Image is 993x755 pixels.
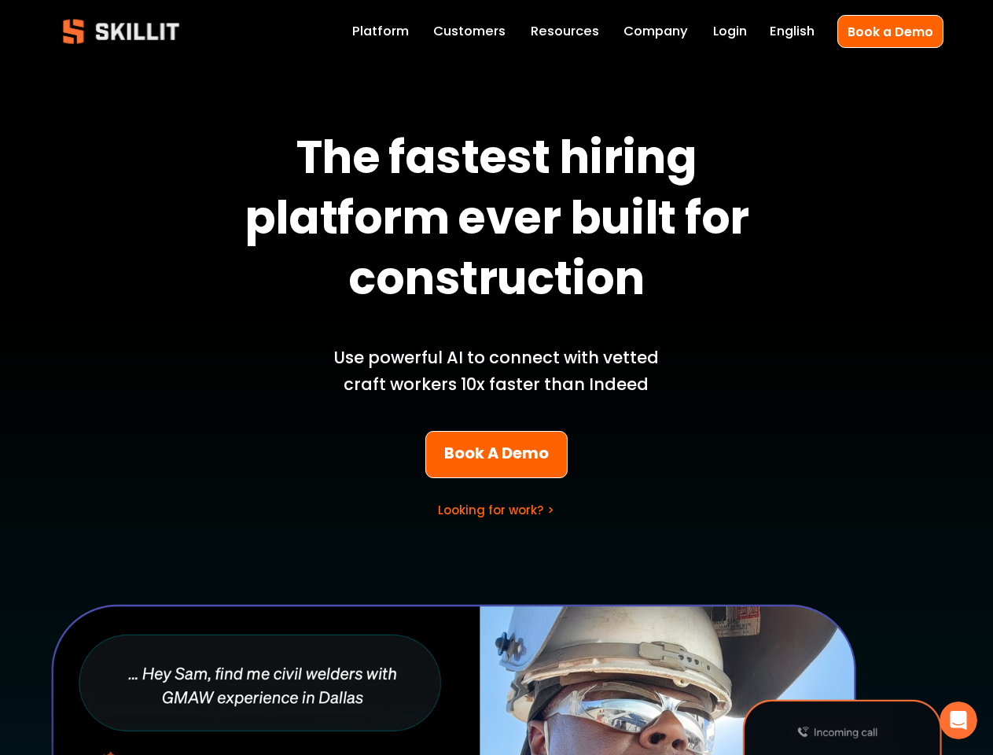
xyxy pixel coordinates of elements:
[433,20,506,42] a: Customers
[313,344,680,398] p: Use powerful AI to connect with vetted craft workers 10x faster than Indeed
[770,20,815,42] div: language picker
[713,20,747,42] a: Login
[623,20,688,42] a: Company
[438,502,554,518] a: Looking for work? >
[531,20,599,42] a: folder dropdown
[531,22,599,42] span: Resources
[425,431,567,478] a: Book A Demo
[50,8,193,55] img: Skillit
[245,123,758,322] strong: The fastest hiring platform ever built for construction
[352,20,409,42] a: Platform
[837,15,943,47] a: Book a Demo
[770,22,815,42] span: English
[940,702,977,739] iframe: Intercom live chat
